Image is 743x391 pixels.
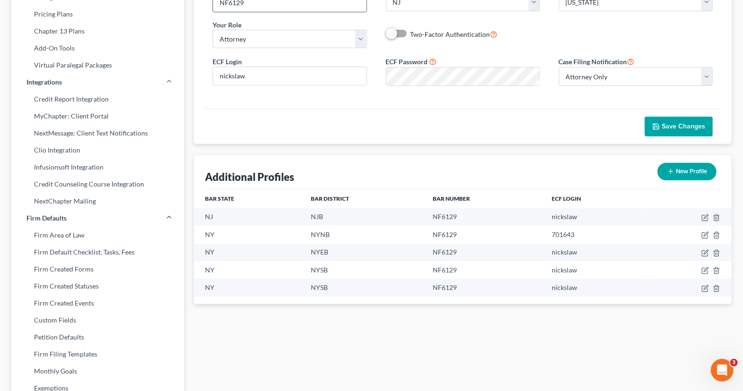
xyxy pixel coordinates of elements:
td: NY [194,279,303,296]
th: Bar Number [425,189,545,208]
a: MyChapter: Client Portal [11,108,184,125]
td: nickslaw [545,261,646,279]
a: Pricing Plans [11,6,184,23]
td: NF6129 [425,226,545,243]
a: Add-On Tools [11,40,184,57]
a: Firm Created Statuses [11,278,184,295]
a: NextChapter Mailing [11,193,184,210]
td: NY [194,261,303,279]
a: Integrations [11,74,184,91]
a: Chapter 13 Plans [11,23,184,40]
td: NF6129 [425,279,545,296]
td: NF6129 [425,208,545,226]
th: Bar District [304,189,425,208]
td: NY [194,226,303,243]
td: 701643 [545,226,646,243]
a: Petition Defaults [11,329,184,346]
td: NF6129 [425,244,545,261]
a: Firm Area of Law [11,227,184,244]
a: Virtual Paralegal Packages [11,57,184,74]
td: nickslaw [545,208,646,226]
th: ECF Login [545,189,646,208]
td: nickslaw [545,244,646,261]
span: Integrations [26,77,62,87]
td: NYSB [304,261,425,279]
a: Infusionsoft Integration [11,159,184,176]
td: NYSB [304,279,425,296]
td: NYEB [304,244,425,261]
a: NextMessage: Client Text Notifications [11,125,184,142]
a: Firm Created Forms [11,261,184,278]
a: Monthly Goals [11,363,184,380]
span: Two-Factor Authentication [410,30,490,38]
span: Save Changes [662,122,705,130]
a: Firm Created Events [11,295,184,312]
a: Credit Report Integration [11,91,184,108]
td: NJB [304,208,425,226]
a: Firm Defaults [11,210,184,227]
label: ECF Password [386,57,428,67]
span: 3 [730,359,738,366]
span: Firm Defaults [26,213,67,223]
td: NF6129 [425,261,545,279]
td: NYNB [304,226,425,243]
div: Additional Profiles [205,170,294,184]
label: ECF Login [213,57,242,67]
input: Enter ecf login... [213,67,366,85]
a: Custom Fields [11,312,184,329]
button: New Profile [658,163,717,180]
th: Bar State [194,189,303,208]
a: Credit Counseling Course Integration [11,176,184,193]
td: NY [194,244,303,261]
button: Save Changes [645,117,713,136]
span: Your Role [213,21,241,29]
a: Firm Filing Templates [11,346,184,363]
td: NJ [194,208,303,226]
a: Firm Default Checklist, Tasks, Fees [11,244,184,261]
a: Clio Integration [11,142,184,159]
iframe: Intercom live chat [711,359,734,382]
td: nickslaw [545,279,646,296]
label: Case Filing Notification [559,56,635,67]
